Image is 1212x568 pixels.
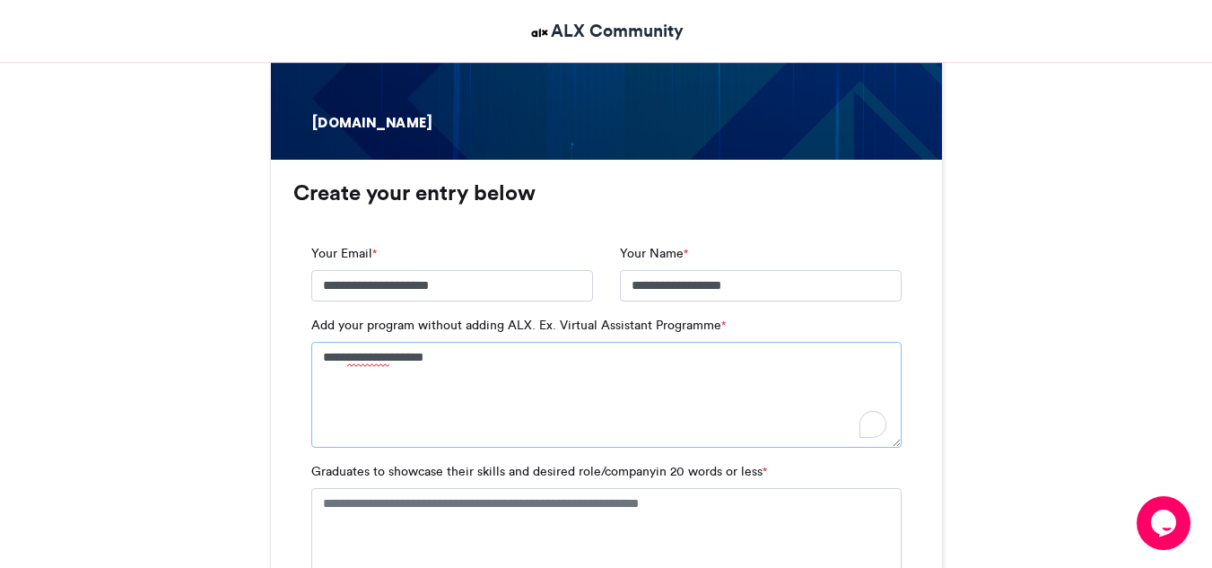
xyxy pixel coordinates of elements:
[311,342,902,448] textarea: To enrich screen reader interactions, please activate Accessibility in Grammarly extension settings
[311,462,767,481] label: Graduates to showcase their skills and desired role/companyin 20 words or less
[620,244,688,263] label: Your Name
[310,114,449,133] div: [DOMAIN_NAME]
[293,182,920,204] h3: Create your entry below
[311,316,726,335] label: Add your program without adding ALX. Ex. Virtual Assistant Programme
[528,22,551,44] img: ALX Community
[528,18,684,44] a: ALX Community
[1137,496,1194,550] iframe: chat widget
[311,244,377,263] label: Your Email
